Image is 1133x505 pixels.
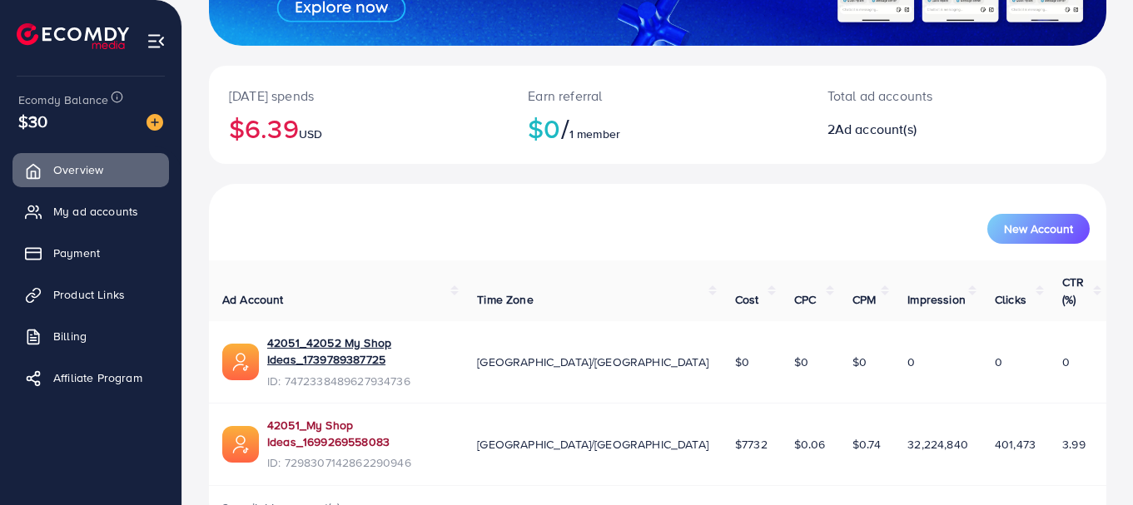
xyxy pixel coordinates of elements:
span: $30 [18,109,47,133]
a: 42051_My Shop Ideas_1699269558083 [267,417,450,451]
span: USD [299,126,322,142]
span: Billing [53,328,87,344]
span: 0 [995,354,1002,370]
span: Ecomdy Balance [18,92,108,108]
span: ID: 7298307142862290946 [267,454,450,471]
a: My ad accounts [12,195,169,228]
span: $0 [852,354,867,370]
span: $0 [735,354,749,370]
span: $0 [794,354,808,370]
a: Payment [12,236,169,270]
span: Payment [53,245,100,261]
span: 0 [907,354,915,370]
span: / [561,109,569,147]
span: Product Links [53,286,125,303]
span: CPM [852,291,876,308]
button: New Account [987,214,1090,244]
span: $0.74 [852,436,882,453]
span: CTR (%) [1062,274,1084,307]
p: Total ad accounts [827,86,1012,106]
span: Impression [907,291,966,308]
img: ic-ads-acc.e4c84228.svg [222,426,259,463]
a: 42051_42052 My Shop Ideas_1739789387725 [267,334,450,369]
span: 401,473 [995,436,1036,453]
a: Billing [12,319,169,353]
a: Product Links [12,278,169,311]
span: ID: 7472338489627934736 [267,373,450,389]
span: My ad accounts [53,203,138,220]
span: Affiliate Program [53,369,142,386]
span: [GEOGRAPHIC_DATA]/[GEOGRAPHIC_DATA] [477,436,708,453]
span: Ad account(s) [835,120,917,138]
span: Time Zone [477,291,533,308]
h2: $6.39 [229,112,488,144]
span: Cost [735,291,759,308]
img: ic-ads-acc.e4c84228.svg [222,344,259,380]
span: Overview [53,161,103,178]
img: image [147,114,163,131]
span: 1 member [569,126,620,142]
span: [GEOGRAPHIC_DATA]/[GEOGRAPHIC_DATA] [477,354,708,370]
h2: 2 [827,121,1012,137]
h2: $0 [528,112,787,144]
img: menu [147,32,166,51]
p: Earn referral [528,86,787,106]
img: logo [17,23,129,49]
span: 32,224,840 [907,436,968,453]
span: Clicks [995,291,1026,308]
span: $0.06 [794,436,826,453]
span: Ad Account [222,291,284,308]
p: [DATE] spends [229,86,488,106]
span: 0 [1062,354,1070,370]
span: CPC [794,291,816,308]
span: New Account [1004,223,1073,235]
iframe: Chat [1062,430,1121,493]
a: Affiliate Program [12,361,169,394]
a: Overview [12,153,169,186]
span: $7732 [735,436,768,453]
